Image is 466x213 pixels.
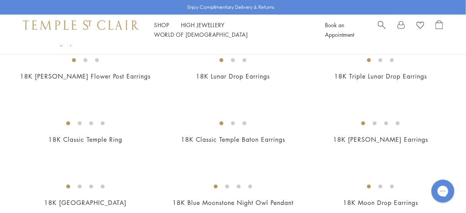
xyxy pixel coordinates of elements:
nav: Main navigation [154,20,308,39]
a: 18K Lunar Drop Earrings [196,72,270,80]
a: 18K Blue Moonstone Night Owl Pendant [172,198,294,207]
a: 18K Classic Temple Baton Earrings [181,135,285,144]
a: 18K [PERSON_NAME] Earrings [333,135,428,144]
a: 18K Classic Temple Ring [48,135,122,144]
a: Book an Appointment [325,21,354,38]
a: 18K [GEOGRAPHIC_DATA] [44,198,127,207]
a: Open Shopping Bag [436,20,443,39]
p: Enjoy Complimentary Delivery & Returns [188,3,275,11]
a: High JewelleryHigh Jewellery [181,21,225,29]
a: Search [378,20,386,39]
a: ShopShop [154,21,169,29]
a: World of [DEMOGRAPHIC_DATA]World of [DEMOGRAPHIC_DATA] [154,31,248,38]
a: 18K [PERSON_NAME] Flower Post Earrings [20,72,151,80]
iframe: Gorgias live chat messenger [428,177,458,205]
a: 18K Moon Drop Earrings [343,198,418,207]
a: View Wishlist [417,20,424,32]
a: 18K Triple Lunar Drop Earrings [334,72,427,80]
img: Temple St. Clair [23,20,139,29]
